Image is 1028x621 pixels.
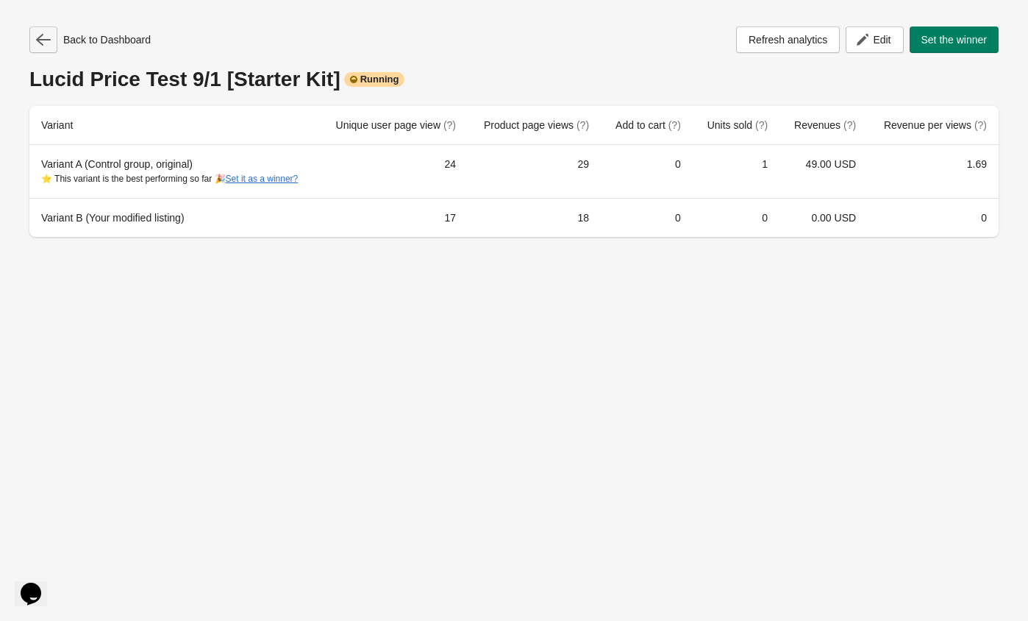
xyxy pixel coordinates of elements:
span: Set the winner [921,34,988,46]
span: (?) [843,119,856,131]
td: 1.69 [868,145,999,198]
td: 0.00 USD [779,198,868,237]
button: Set the winner [910,26,999,53]
span: (?) [755,119,768,131]
td: 49.00 USD [779,145,868,198]
span: Product page views [484,119,589,131]
td: 17 [319,198,468,237]
td: 0 [868,198,999,237]
button: Refresh analytics [736,26,840,53]
div: Lucid Price Test 9/1 [Starter Kit] [29,68,999,91]
span: Revenues [794,119,856,131]
span: Unique user page view [336,119,456,131]
span: Add to cart [615,119,681,131]
td: 29 [468,145,601,198]
span: (?) [668,119,681,131]
td: 0 [601,145,693,198]
span: Revenue per views [884,119,987,131]
span: (?) [974,119,987,131]
span: (?) [577,119,589,131]
span: Units sold [707,119,768,131]
div: Variant A (Control group, original) [41,157,307,186]
div: Variant B (Your modified listing) [41,210,307,225]
td: 0 [693,198,779,237]
span: Refresh analytics [749,34,827,46]
button: Edit [846,26,903,53]
td: 24 [319,145,468,198]
iframe: chat widget [15,562,62,606]
td: 1 [693,145,779,198]
button: Set it as a winner? [226,174,299,184]
span: Edit [873,34,890,46]
div: Back to Dashboard [29,26,151,53]
td: 0 [601,198,693,237]
div: Running [344,72,405,87]
th: Variant [29,106,319,145]
div: ⭐ This variant is the best performing so far 🎉 [41,171,307,186]
span: (?) [443,119,456,131]
td: 18 [468,198,601,237]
